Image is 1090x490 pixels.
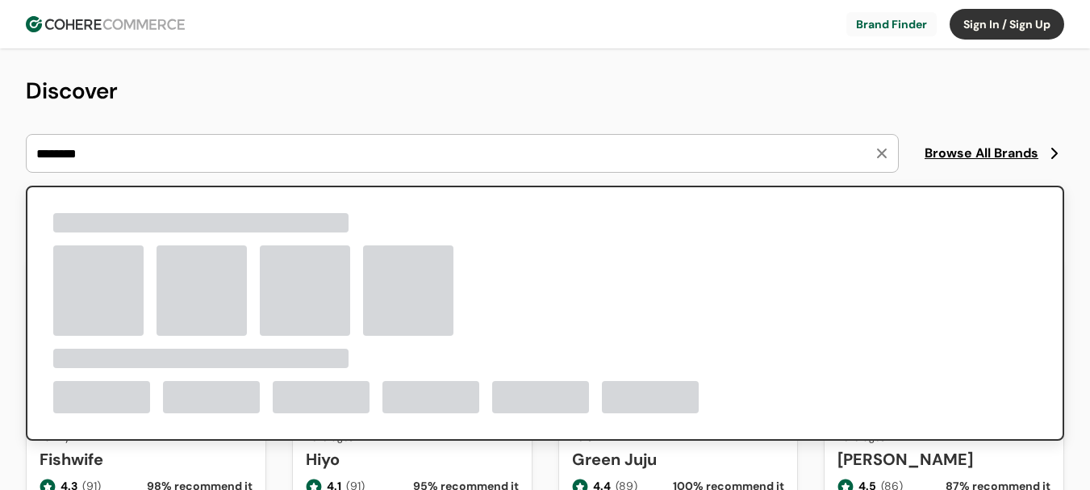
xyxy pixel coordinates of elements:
a: [PERSON_NAME] [837,447,1050,471]
span: Browse All Brands [925,144,1038,163]
img: Cohere Logo [26,16,185,32]
a: Hiyo [306,447,519,471]
button: Sign In / Sign Up [950,9,1064,40]
span: Discover [26,76,118,106]
a: Green Juju [572,447,785,471]
a: Browse All Brands [925,144,1064,163]
a: Fishwife [40,447,253,471]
